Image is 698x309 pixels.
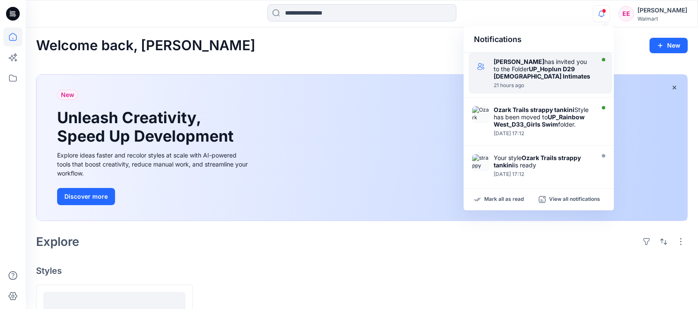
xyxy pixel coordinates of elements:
div: Your style is ready [494,154,592,169]
div: Walmart [637,15,687,22]
div: Wednesday, August 27, 2025 17:12 [494,130,592,136]
button: Discover more [57,188,115,205]
div: Wednesday, September 24, 2025 18:52 [494,82,592,88]
img: UP_Hoplun D29 Ladies Intimates [472,58,489,75]
img: strappy tankini [472,154,489,171]
a: Discover more [57,188,250,205]
strong: Ozark Trails strappy tankini [494,106,574,113]
p: Mark all as read [484,196,524,203]
img: Ozark Trails strappy tankini [472,106,489,123]
h4: Styles [36,266,688,276]
div: Explore ideas faster and recolor styles at scale with AI-powered tools that boost creativity, red... [57,151,250,178]
h2: Explore [36,235,79,248]
strong: [PERSON_NAME] [494,58,544,65]
div: has invited you to the Folder [494,58,592,80]
div: Wednesday, August 27, 2025 17:12 [494,171,592,177]
span: New [61,90,74,100]
button: New [649,38,688,53]
h1: Unleash Creativity, Speed Up Development [57,109,237,145]
div: EE [619,6,634,21]
p: View all notifications [549,196,600,203]
strong: UP_Rainbow West_D33_Girls Swim [494,113,585,128]
h2: Welcome back, [PERSON_NAME] [36,38,255,54]
div: Style has been moved to folder. [494,106,592,128]
strong: UP_Hoplun D29 [DEMOGRAPHIC_DATA] Intimates [494,65,590,80]
strong: Ozark Trails strappy tankini [494,154,581,169]
div: Notifications [464,27,614,53]
div: [PERSON_NAME] [637,5,687,15]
